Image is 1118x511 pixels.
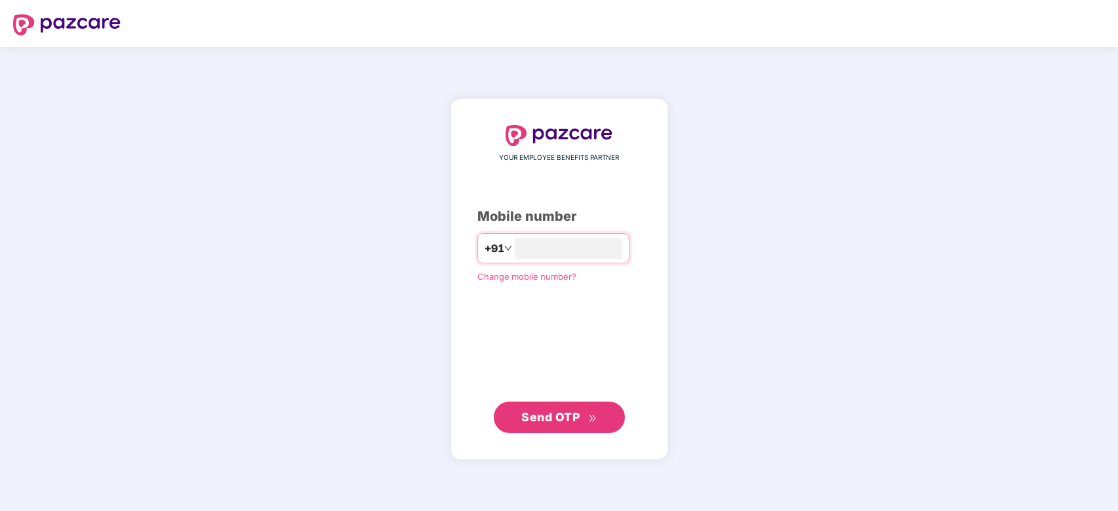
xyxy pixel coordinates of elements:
button: Send OTPdouble-right [494,402,625,433]
span: Send OTP [521,410,580,424]
span: YOUR EMPLOYEE BENEFITS PARTNER [499,153,619,163]
span: down [504,244,512,252]
img: logo [506,125,613,146]
div: Mobile number [477,206,641,227]
img: logo [13,14,121,35]
span: double-right [588,414,597,423]
a: Change mobile number? [477,271,576,282]
span: +91 [485,240,504,257]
